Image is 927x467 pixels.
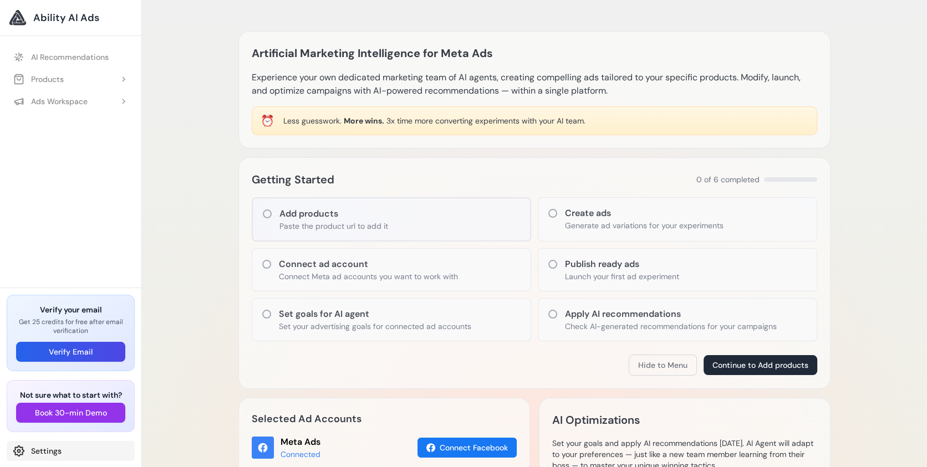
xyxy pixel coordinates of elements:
[565,271,679,282] p: Launch your first ad experiment
[565,307,777,321] h3: Apply AI recommendations
[13,96,88,107] div: Ads Workspace
[252,411,517,427] h2: Selected Ad Accounts
[16,317,125,335] p: Get 25 credits for free after email verification
[281,435,320,449] div: Meta Ads
[252,44,493,62] h1: Artificial Marketing Intelligence for Meta Ads
[7,441,135,461] a: Settings
[7,91,135,111] button: Ads Workspace
[33,10,99,25] span: Ability AI Ads
[565,220,724,231] p: Generate ad variations for your experiments
[9,9,133,27] a: Ability AI Ads
[279,307,471,321] h3: Set goals for AI agent
[279,207,388,220] h3: Add products
[565,258,679,271] h3: Publish ready ads
[283,116,342,126] span: Less guesswork.
[252,171,334,188] h2: Getting Started
[16,342,125,362] button: Verify Email
[565,207,724,220] h3: Create ads
[7,47,135,67] a: AI Recommendations
[16,304,125,315] h3: Verify your email
[279,220,388,232] p: Paste the product url to add it
[696,174,760,185] span: 0 of 6 completed
[279,321,471,332] p: Set your advertising goals for connected ad accounts
[281,449,320,460] div: Connected
[629,355,697,376] button: Hide to Menu
[252,71,817,97] p: Experience your own dedicated marketing team of AI agents, creating compelling ads tailored to yo...
[704,355,817,375] button: Continue to Add products
[16,389,125,401] h3: Not sure what to start with?
[279,271,458,282] p: Connect Meta ad accounts you want to work with
[565,321,777,332] p: Check AI-generated recommendations for your campaigns
[344,116,384,126] span: More wins.
[7,69,135,89] button: Products
[16,403,125,423] button: Book 30-min Demo
[552,411,640,429] h2: AI Optimizations
[417,438,517,458] button: Connect Facebook
[261,113,274,129] div: ⏰
[279,258,458,271] h3: Connect ad account
[13,74,64,85] div: Products
[386,116,585,126] span: 3x time more converting experiments with your AI team.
